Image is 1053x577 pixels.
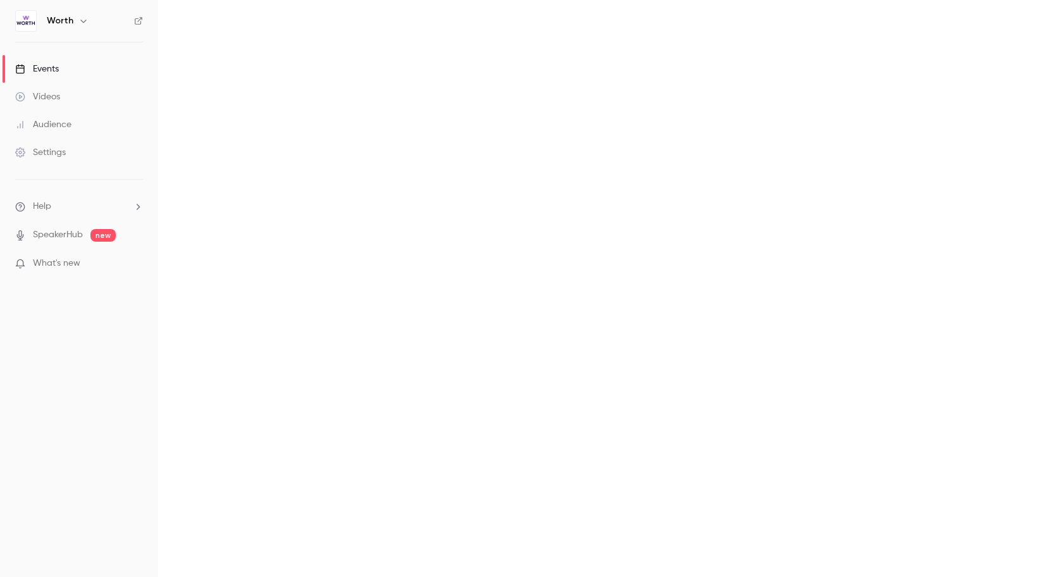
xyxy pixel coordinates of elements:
a: SpeakerHub [33,228,83,242]
div: Audience [15,118,71,131]
div: Events [15,63,59,75]
li: help-dropdown-opener [15,200,143,213]
span: new [90,229,116,242]
span: Help [33,200,51,213]
div: Videos [15,90,60,103]
img: Worth [16,11,36,31]
span: What's new [33,257,80,270]
h6: Worth [47,15,73,27]
div: Settings [15,146,66,159]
